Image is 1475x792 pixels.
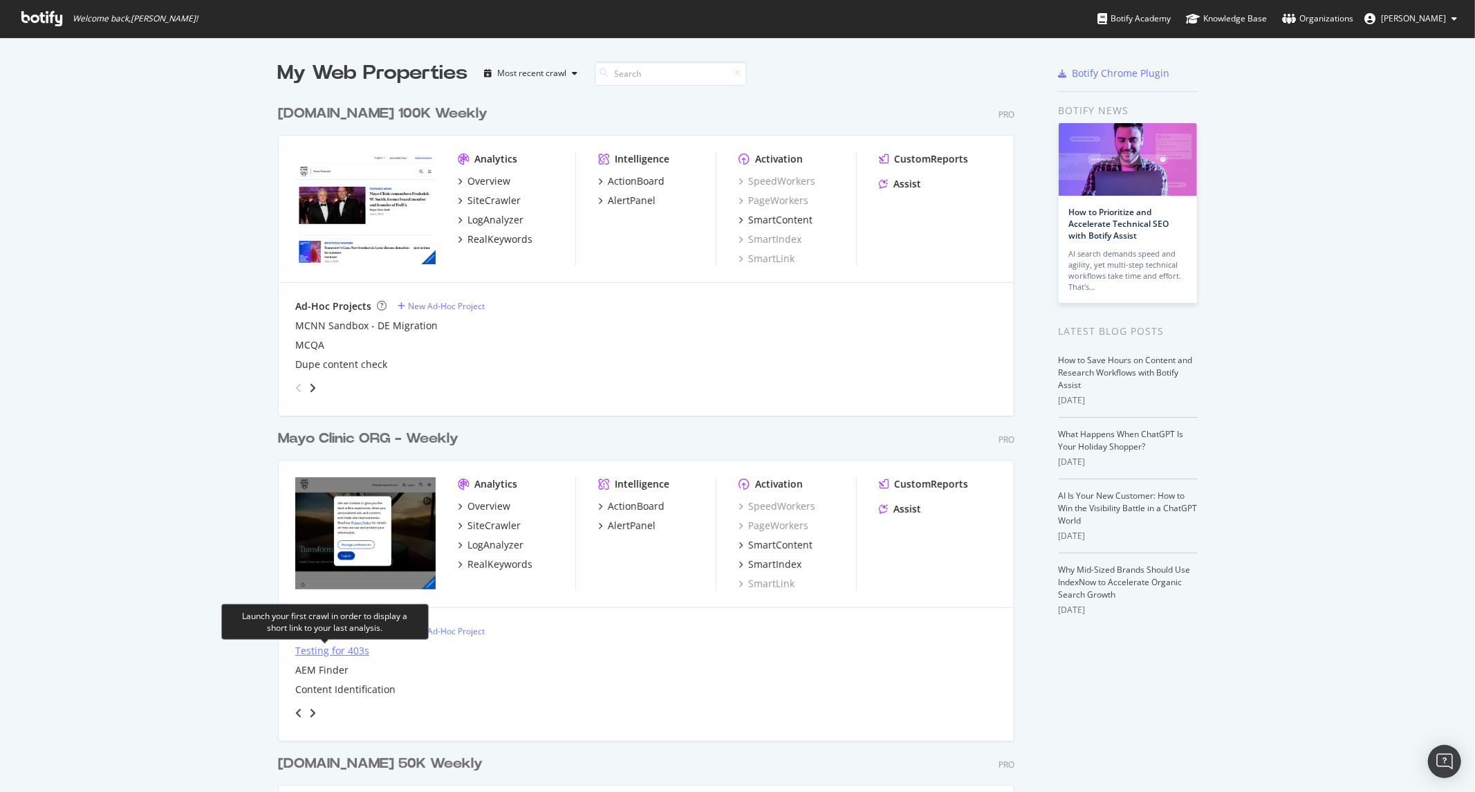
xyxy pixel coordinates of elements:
img: How to Prioritize and Accelerate Technical SEO with Botify Assist [1059,123,1197,196]
a: ActionBoard [598,174,665,188]
div: Knowledge Base [1186,12,1267,26]
a: [DOMAIN_NAME] 100K Weekly [278,104,493,124]
span: Welcome back, [PERSON_NAME] ! [73,13,198,24]
div: Intelligence [615,152,669,166]
div: angle-right [308,381,317,395]
a: Why Mid-Sized Brands Should Use IndexNow to Accelerate Organic Search Growth [1059,564,1191,600]
a: SpeedWorkers [739,174,815,188]
a: PageWorkers [739,194,808,208]
div: Launch your first crawl in order to display a short link to your last analysis. [233,610,417,634]
div: Intelligence [615,477,669,491]
div: Analytics [474,152,517,166]
div: Open Intercom Messenger [1428,745,1461,778]
a: SmartLink [739,577,795,591]
a: AEM Finder [295,663,349,677]
div: ActionBoard [608,499,665,513]
button: [PERSON_NAME] [1353,8,1468,30]
a: RealKeywords [458,232,532,246]
a: Mayo Clinic ORG - Weekly [278,429,464,449]
div: LogAnalyzer [467,538,523,552]
div: Analytics [474,477,517,491]
a: SmartLink [739,252,795,266]
div: [DATE] [1059,530,1198,542]
a: SmartContent [739,538,813,552]
div: New Ad-Hoc Project [408,625,485,637]
div: SmartContent [748,213,813,227]
div: CustomReports [894,477,968,491]
div: RealKeywords [467,232,532,246]
div: New Ad-Hoc Project [408,300,485,312]
a: Content Identification [295,683,396,697]
div: Latest Blog Posts [1059,324,1198,339]
a: RealKeywords [458,558,532,571]
a: Overview [458,174,510,188]
a: SiteCrawler [458,194,521,208]
div: Assist [893,502,921,516]
input: Search [595,62,747,86]
div: AlertPanel [608,194,656,208]
a: MCQA [295,338,324,352]
span: Jose Fausto Martinez [1381,12,1446,24]
a: CustomReports [879,477,968,491]
div: SiteCrawler [467,519,521,533]
a: New Ad-Hoc Project [398,625,485,637]
a: New Ad-Hoc Project [398,300,485,312]
div: CustomReports [894,152,968,166]
div: angle-left [290,377,308,399]
div: [DOMAIN_NAME] 100K Weekly [278,104,488,124]
div: angle-left [290,702,308,724]
a: CustomReports [879,152,968,166]
div: Pro [999,109,1014,120]
a: How to Prioritize and Accelerate Technical SEO with Botify Assist [1069,206,1169,241]
div: Activation [755,152,803,166]
a: How to Save Hours on Content and Research Workflows with Botify Assist [1059,354,1193,391]
div: Organizations [1282,12,1353,26]
a: What Happens When ChatGPT Is Your Holiday Shopper? [1059,428,1184,452]
a: LogAnalyzer [458,213,523,227]
a: AlertPanel [598,519,656,533]
a: Assist [879,177,921,191]
div: [DATE] [1059,394,1198,407]
div: Overview [467,174,510,188]
div: AI search demands speed and agility, yet multi-step technical workflows take time and effort. Tha... [1069,248,1187,293]
a: SmartIndex [739,558,801,571]
div: Botify Academy [1097,12,1171,26]
div: Ad-Hoc Projects [295,300,371,313]
div: [DOMAIN_NAME] 50K Weekly [278,754,483,774]
a: AI Is Your New Customer: How to Win the Visibility Battle in a ChatGPT World [1059,490,1198,526]
div: Assist [893,177,921,191]
div: Testing for 403s [295,644,369,658]
div: SmartIndex [748,558,801,571]
a: SmartContent [739,213,813,227]
a: SmartIndex [739,232,801,246]
a: [DOMAIN_NAME] 50K Weekly [278,754,488,774]
a: Dupe content check [295,358,387,371]
div: Pro [999,434,1014,445]
div: [DATE] [1059,604,1198,616]
a: ActionBoard [598,499,665,513]
div: angle-right [308,706,317,720]
div: Overview [467,499,510,513]
a: Assist [879,502,921,516]
div: Mayo Clinic ORG - Weekly [278,429,458,449]
a: Botify Chrome Plugin [1059,66,1170,80]
div: SiteCrawler [467,194,521,208]
a: PageWorkers [739,519,808,533]
button: Most recent crawl [479,62,584,84]
div: Activation [755,477,803,491]
a: SpeedWorkers [739,499,815,513]
div: LogAnalyzer [467,213,523,227]
div: RealKeywords [467,558,532,571]
a: MCNN Sandbox - DE Migration [295,319,438,333]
